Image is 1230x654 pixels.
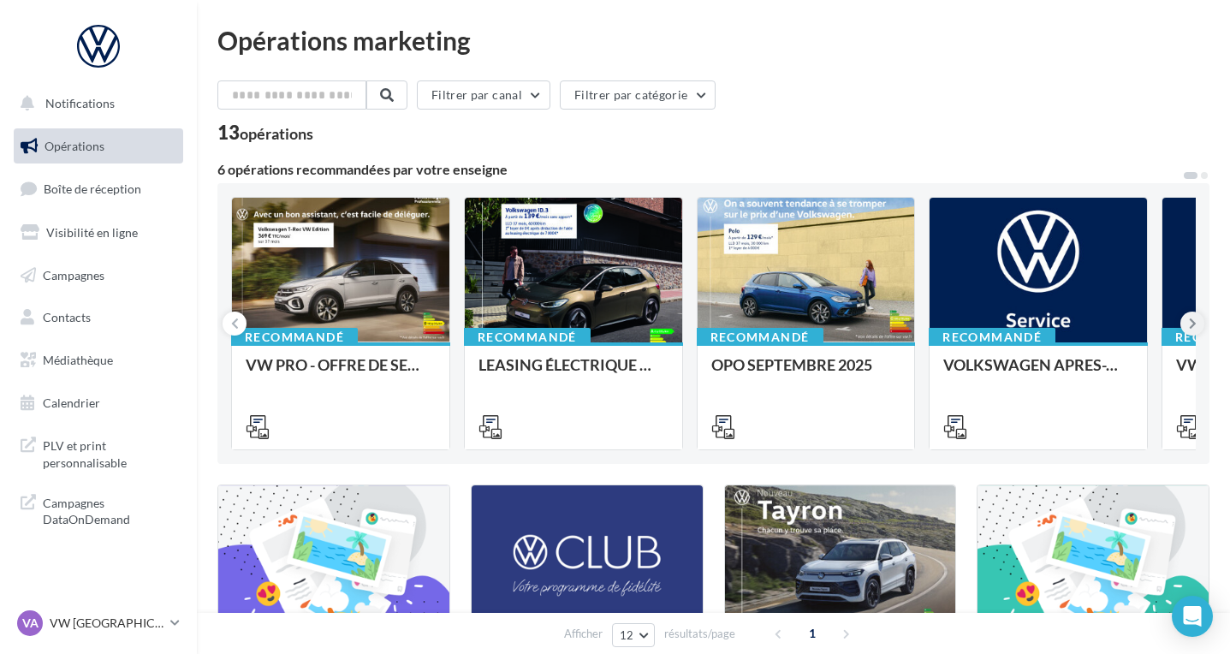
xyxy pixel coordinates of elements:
span: Notifications [45,96,115,110]
div: Opérations marketing [217,27,1209,53]
div: Recommandé [929,328,1055,347]
span: 12 [620,628,634,642]
span: Médiathèque [43,353,113,367]
a: PLV et print personnalisable [10,427,187,478]
div: VW PRO - OFFRE DE SEPTEMBRE 25 [246,356,436,390]
div: 6 opérations recommandées par votre enseigne [217,163,1182,176]
div: VOLKSWAGEN APRES-VENTE [943,356,1133,390]
div: Recommandé [231,328,358,347]
div: Open Intercom Messenger [1172,596,1213,637]
span: Boîte de réception [44,181,141,196]
div: Recommandé [464,328,591,347]
a: Contacts [10,300,187,336]
button: Notifications [10,86,180,122]
div: OPO SEPTEMBRE 2025 [711,356,901,390]
span: Visibilité en ligne [46,225,138,240]
span: Contacts [43,310,91,324]
span: Opérations [45,139,104,153]
a: Visibilité en ligne [10,215,187,251]
a: Médiathèque [10,342,187,378]
button: Filtrer par canal [417,80,550,110]
div: opérations [240,126,313,141]
span: résultats/page [664,626,735,642]
p: VW [GEOGRAPHIC_DATA] [50,615,163,632]
a: Campagnes DataOnDemand [10,485,187,535]
div: LEASING ÉLECTRIQUE 2025 [478,356,668,390]
span: 1 [799,620,826,647]
span: PLV et print personnalisable [43,434,176,471]
a: Boîte de réception [10,170,187,207]
div: Recommandé [697,328,823,347]
a: Campagnes [10,258,187,294]
button: 12 [612,623,656,647]
span: Campagnes DataOnDemand [43,491,176,528]
span: VA [22,615,39,632]
span: Calendrier [43,395,100,410]
div: 13 [217,123,313,142]
a: VA VW [GEOGRAPHIC_DATA] [14,607,183,639]
a: Opérations [10,128,187,164]
span: Campagnes [43,267,104,282]
button: Filtrer par catégorie [560,80,716,110]
a: Calendrier [10,385,187,421]
span: Afficher [564,626,603,642]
